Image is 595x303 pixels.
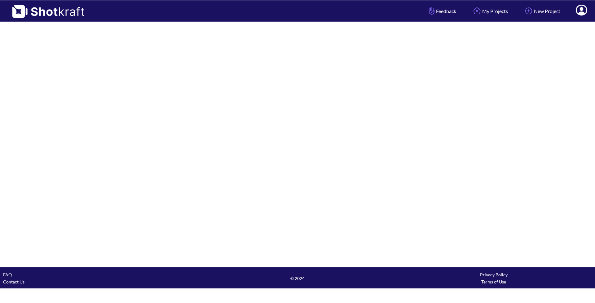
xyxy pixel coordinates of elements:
[427,6,436,16] img: Hand Icon
[472,6,482,16] img: Home Icon
[396,278,592,285] div: Terms of Use
[519,3,565,19] a: New Project
[523,6,534,16] img: Add Icon
[427,7,456,15] span: Feedback
[467,3,513,19] a: My Projects
[3,279,24,284] a: Contact Us
[3,272,12,277] a: FAQ
[199,275,395,282] span: © 2024
[396,271,592,278] div: Privacy Policy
